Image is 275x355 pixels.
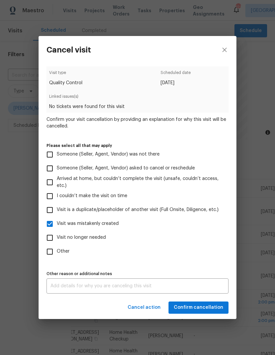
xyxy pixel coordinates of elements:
[49,69,82,80] span: Visit type
[49,103,226,110] span: No tickets were found for this visit
[46,144,229,148] label: Please select all that may apply
[57,193,127,199] span: I couldn’t make the visit on time
[174,303,223,312] span: Confirm cancellation
[57,220,119,227] span: Visit was mistakenly created
[57,151,160,158] span: Someone (Seller, Agent, Vendor) was not there
[128,303,161,312] span: Cancel action
[57,165,195,172] span: Someone (Seller, Agent, Vendor) asked to cancel or reschedule
[57,234,106,241] span: Visit no longer needed
[161,69,191,80] span: Scheduled date
[161,80,191,86] span: [DATE]
[46,45,91,54] h3: Cancel visit
[125,302,163,314] button: Cancel action
[46,116,229,129] span: Confirm your visit cancellation by providing an explanation for why this visit will be cancelled.
[57,175,223,189] span: Arrived at home, but couldn’t complete the visit (unsafe, couldn’t access, etc.)
[46,272,229,276] label: Other reason or additional notes
[49,80,82,86] span: Quality Control
[213,36,236,64] button: close
[49,93,226,103] span: Linked issues(s)
[57,206,219,213] span: Visit is a duplicate/placeholder of another visit (Full Onsite, Diligence, etc.)
[57,248,70,255] span: Other
[168,302,229,314] button: Confirm cancellation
